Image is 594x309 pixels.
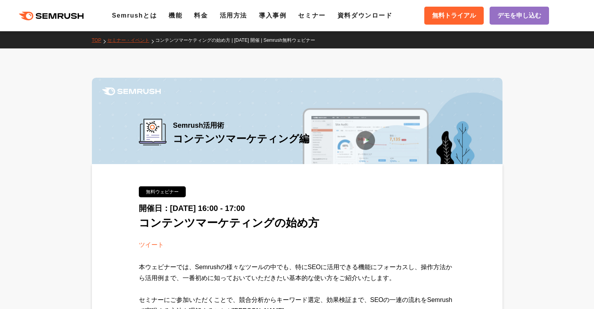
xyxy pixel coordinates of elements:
span: 無料トライアル [432,11,476,21]
a: セミナー [298,12,325,19]
span: コンテンツマーケティングの始め方 [139,217,319,229]
a: 無料トライアル [424,7,484,25]
a: セミナー・イベント [107,38,155,43]
img: Semrush [102,88,161,95]
a: TOP [92,38,107,43]
a: 活用方法 [220,12,247,19]
a: ツイート [139,241,164,248]
a: コンテンツマーケティングの始め方 | [DATE] 開催 | Semrush無料ウェビナー [155,38,321,43]
a: 料金 [194,12,208,19]
span: Semrush活用術 [173,119,309,132]
span: コンテンツマーケティング編 [173,133,309,145]
a: 導入事例 [259,12,286,19]
a: デモを申し込む [490,7,549,25]
a: 機能 [169,12,182,19]
div: 無料ウェビナー [139,186,186,197]
a: 資料ダウンロード [337,12,393,19]
a: Semrushとは [112,12,157,19]
span: デモを申し込む [497,11,541,21]
span: 開催日：[DATE] 16:00 - 17:00 [139,204,245,213]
